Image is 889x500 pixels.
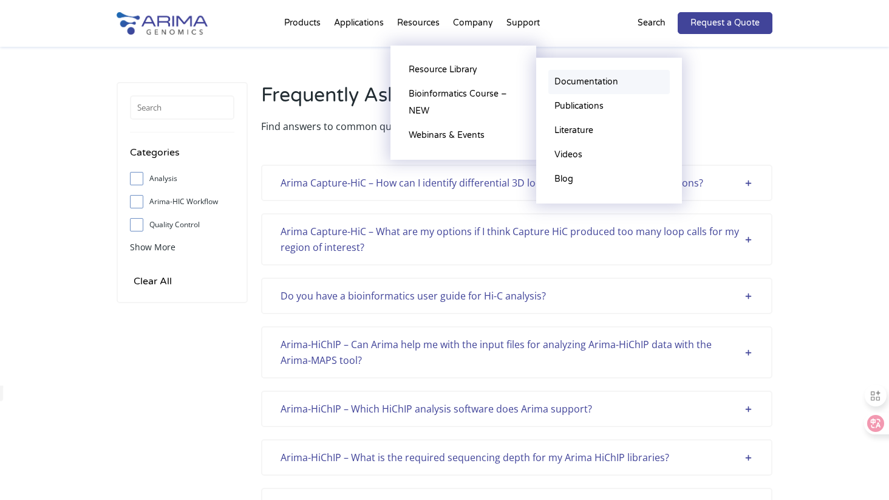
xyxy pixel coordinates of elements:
[281,175,753,191] div: Arima Capture-HiC – How can I identify differential 3D loops between samples or conditions?
[117,12,208,35] img: Arima-Genomics-logo
[548,143,670,167] a: Videos
[130,145,234,170] h4: Categories
[130,273,175,290] input: Clear All
[281,224,753,255] div: Arima Capture-HiC – What are my options if I think Capture HiC produced too many loop calls for m...
[130,216,234,234] label: Quality Control
[403,82,524,123] a: Bioinformatics Course – NEW
[281,337,753,368] div: Arima-HiChIP – Can Arima help me with the input files for analyzing Arima-HiChIP data with the Ar...
[403,58,524,82] a: Resource Library
[281,450,753,465] div: Arima-HiChIP – What is the required sequencing depth for my Arima HiChIP libraries?
[638,15,666,31] p: Search
[130,241,175,253] span: Show More
[548,167,670,191] a: Blog
[548,118,670,143] a: Literature
[403,123,524,148] a: Webinars & Events
[281,288,753,304] div: Do you have a bioinformatics user guide for Hi-C analysis?
[548,70,670,94] a: Documentation
[130,95,234,120] input: Search
[130,193,234,211] label: Arima-HIC Workflow
[130,170,234,188] label: Analysis
[261,118,772,134] p: Find answers to common questions about our products, applications or workflows.
[548,94,670,118] a: Publications
[678,12,772,34] a: Request a Quote
[261,82,772,118] h2: Frequently Asked Questions
[281,401,753,417] div: Arima-HiChIP – Which HiChIP analysis software does Arima support?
